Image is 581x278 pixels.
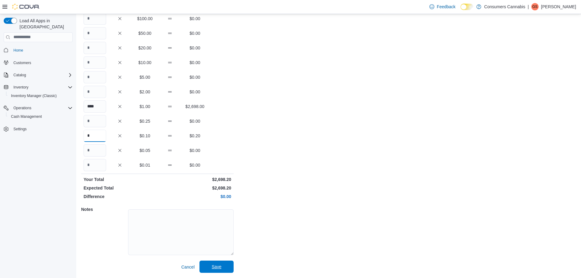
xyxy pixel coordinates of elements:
button: Save [199,261,234,273]
button: Home [1,46,75,55]
span: Inventory [13,85,28,90]
p: $0.00 [184,162,206,168]
a: Cash Management [9,113,44,120]
p: $0.00 [159,193,231,200]
p: $0.00 [184,16,206,22]
span: Load All Apps in [GEOGRAPHIC_DATA] [17,18,73,30]
input: Quantity [84,130,106,142]
p: $2.00 [134,89,156,95]
button: Catalog [1,71,75,79]
span: Customers [13,60,31,65]
span: Catalog [11,71,73,79]
a: Settings [11,125,29,133]
button: Operations [11,104,34,112]
button: Cancel [179,261,197,273]
p: $0.05 [134,147,156,153]
span: Operations [13,106,31,110]
a: Customers [11,59,34,67]
p: $0.00 [184,118,206,124]
p: $0.00 [184,89,206,95]
span: Home [11,46,73,54]
span: Inventory Manager (Classic) [9,92,73,99]
button: Inventory [1,83,75,92]
input: Quantity [84,71,106,83]
input: Quantity [84,13,106,25]
img: Cova [12,4,40,10]
span: GS [532,3,537,10]
span: Cash Management [11,114,42,119]
nav: Complex example [4,43,73,150]
a: Home [11,47,26,54]
input: Quantity [84,42,106,54]
button: Inventory [11,84,31,91]
p: $2,698.20 [159,176,231,182]
input: Quantity [84,159,106,171]
p: Your Total [84,176,156,182]
p: Expected Total [84,185,156,191]
span: Cancel [181,264,195,270]
p: $0.20 [184,133,206,139]
input: Quantity [84,56,106,69]
h5: Notes [81,203,127,215]
p: Consumers Cannabis [484,3,525,10]
input: Quantity [84,144,106,157]
p: $0.10 [134,133,156,139]
p: $2,698.00 [184,103,206,110]
span: Catalog [13,73,26,78]
span: Customers [11,59,73,67]
p: $0.00 [184,45,206,51]
span: Inventory Manager (Classic) [11,93,57,98]
span: Cash Management [9,113,73,120]
input: Quantity [84,100,106,113]
div: Giovanni Siciliano [531,3,539,10]
a: Inventory Manager (Classic) [9,92,59,99]
p: $0.01 [134,162,156,168]
p: $0.00 [184,74,206,80]
p: | [528,3,529,10]
span: Home [13,48,23,53]
p: $0.00 [184,147,206,153]
p: $0.00 [184,30,206,36]
a: Feedback [427,1,458,13]
span: Save [212,264,221,270]
p: $5.00 [134,74,156,80]
button: Operations [1,104,75,112]
button: Inventory Manager (Classic) [6,92,75,100]
button: Cash Management [6,112,75,121]
p: $50.00 [134,30,156,36]
input: Dark Mode [461,4,473,10]
span: Settings [11,125,73,133]
input: Quantity [84,86,106,98]
span: Operations [11,104,73,112]
span: Inventory [11,84,73,91]
span: Feedback [437,4,455,10]
p: [PERSON_NAME] [541,3,576,10]
p: Difference [84,193,156,200]
button: Customers [1,58,75,67]
p: $10.00 [134,60,156,66]
p: $1.00 [134,103,156,110]
button: Catalog [11,71,28,79]
p: $100.00 [134,16,156,22]
p: $0.00 [184,60,206,66]
button: Settings [1,125,75,133]
span: Settings [13,127,27,132]
input: Quantity [84,27,106,39]
p: $0.25 [134,118,156,124]
p: $2,698.20 [159,185,231,191]
input: Quantity [84,115,106,127]
p: $20.00 [134,45,156,51]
